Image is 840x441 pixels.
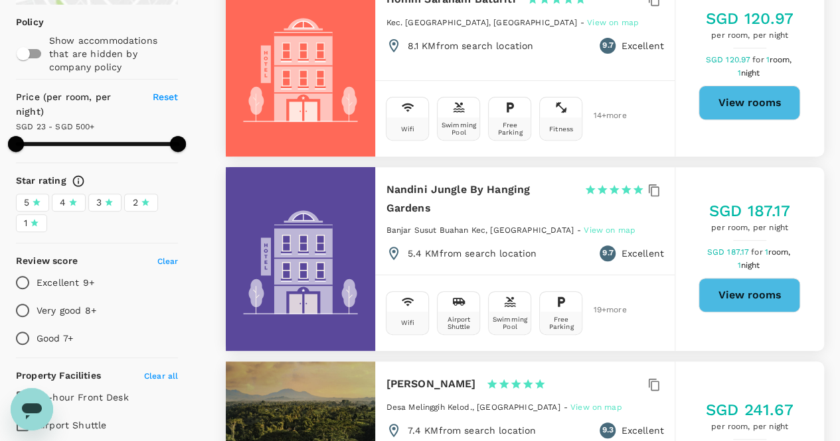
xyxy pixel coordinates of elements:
[407,424,536,437] p: 7.4 KM from search location
[741,261,760,270] span: night
[16,122,95,131] span: SGD 23 - SGD 500+
[386,180,573,218] h6: Nandini Jungle By Hanging Gardens
[570,403,622,412] span: View on map
[602,424,614,437] span: 9.3
[37,276,94,289] p: Excellent 9+
[72,174,85,188] svg: Star ratings are awarded to properties to represent the quality of services, facilities, and amen...
[37,304,96,317] p: Very good 8+
[768,247,791,257] span: room,
[16,90,137,119] h6: Price (per room, per night)
[16,174,66,188] h6: Star rating
[60,196,66,210] span: 4
[144,371,178,381] span: Clear all
[407,39,533,52] p: 8.1 KM from search location
[24,196,29,210] span: 5
[593,306,613,314] span: 19 + more
[737,68,762,78] span: 1
[153,92,179,102] span: Reset
[751,247,764,257] span: for
[706,8,794,29] h5: SGD 120.97
[37,332,73,345] p: Good 7+
[491,121,528,136] div: Free Parking
[386,18,576,27] span: Kec. [GEOGRAPHIC_DATA], [GEOGRAPHIC_DATA]
[699,278,800,312] button: View rooms
[577,225,584,235] span: -
[37,420,106,430] span: Airport Shuttle
[706,399,794,420] h5: SGD 241.67
[584,224,635,235] a: View on map
[49,34,177,74] p: Show accommodations that are hidden by company policy
[132,196,137,210] span: 2
[386,225,573,235] span: Banjar Susut Buahan Kec, [GEOGRAPHIC_DATA]
[564,403,570,412] span: -
[401,319,415,326] div: Wifi
[699,86,800,120] button: View rooms
[24,216,27,230] span: 1
[602,39,613,52] span: 9.7
[770,55,792,64] span: room,
[580,18,587,27] span: -
[764,247,792,257] span: 1
[401,125,415,133] div: Wifi
[543,316,579,330] div: Free Parking
[705,55,752,64] span: SGD 120.97
[587,17,639,27] a: View on map
[621,247,663,260] p: Excellent
[37,392,129,403] span: 24-hour Front Desk
[11,388,53,430] iframe: Button to launch messaging window
[16,15,25,29] p: Policy
[752,55,766,64] span: for
[570,401,622,412] a: View on map
[386,375,475,393] h6: [PERSON_NAME]
[587,18,639,27] span: View on map
[737,261,762,270] span: 1
[407,247,537,260] p: 5.4 KM from search location
[491,316,528,330] div: Swimming Pool
[707,247,751,257] span: SGD 187.17
[549,125,573,133] div: Fitness
[709,221,791,235] span: per room, per night
[16,369,101,383] h6: Property Facilities
[96,196,102,210] span: 3
[440,316,477,330] div: Airport Shuttle
[741,68,760,78] span: night
[706,420,794,434] span: per room, per night
[709,200,791,221] h5: SGD 187.17
[706,29,794,42] span: per room, per night
[157,257,179,266] span: Clear
[766,55,794,64] span: 1
[386,403,560,412] span: Desa Melinggih Kelod., [GEOGRAPHIC_DATA]
[16,254,78,269] h6: Review score
[593,111,613,120] span: 14 + more
[621,424,663,437] p: Excellent
[440,121,477,136] div: Swimming Pool
[602,247,613,260] span: 9.7
[621,39,663,52] p: Excellent
[584,225,635,235] span: View on map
